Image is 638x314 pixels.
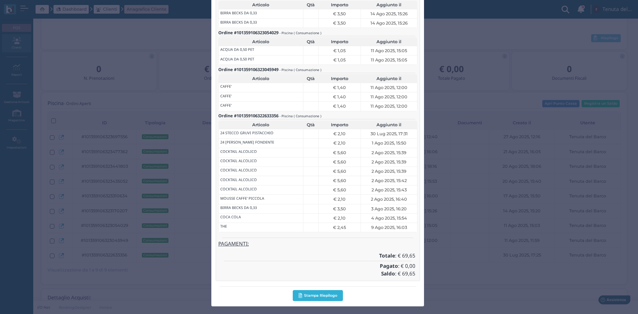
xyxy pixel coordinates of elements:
[371,206,407,212] span: 3 Ago 2025, 16:20
[220,84,232,88] h6: CAFFE'
[333,159,346,165] span: € 5,60
[333,103,346,109] span: € 1,40
[294,31,321,35] small: ( Consumazione )
[220,196,264,200] h6: MOUSSE CAFFE' PICCOLA
[371,48,407,54] span: 11 Ago 2025, 15:05
[333,177,346,184] span: € 5,60
[220,94,232,98] h6: CAFFE'
[380,262,398,269] b: Pagato
[220,48,254,52] h6: ACQUA DA 0,50 PET
[303,37,318,46] th: Qtà
[372,177,407,184] span: 2 Ago 2025, 15:42
[220,271,415,277] h4: : € 69,65
[318,121,361,129] th: Importo
[294,67,321,72] small: ( Consumazione )
[218,240,249,247] u: PAGAMENTI:
[333,48,346,54] span: € 1,05
[372,140,406,146] span: 1 Ago 2025, 15:50
[303,1,318,9] th: Qtà
[220,178,257,182] h6: COCKTAIL ALCOLICO
[333,20,346,26] span: € 3,50
[371,57,407,63] span: 11 Ago 2025, 15:05
[318,74,361,83] th: Importo
[371,94,407,100] span: 11 Ago 2025, 12:00
[371,215,407,221] span: 4 Ago 2025, 15:54
[220,11,257,15] h6: BIRRA BECKS DA 0,33
[279,114,293,118] small: - Piscina
[333,224,346,231] span: € 2,45
[361,37,417,46] th: Aggiunto il
[372,168,406,174] span: 2 Ago 2025, 15:39
[220,187,257,191] h6: COCKTAIL ALCOLICO
[372,159,406,165] span: 2 Ago 2025, 15:39
[279,31,293,35] small: - Piscina
[220,206,257,210] h6: BIRRA BECKS DA 0,33
[371,11,408,17] span: 14 Ago 2025, 15:26
[318,37,361,46] th: Importo
[333,187,346,193] span: € 5,60
[333,168,346,174] span: € 5,60
[371,196,407,202] span: 2 Ago 2025, 16:40
[220,103,232,107] h6: CAFFE'
[220,20,257,24] h6: BIRRA BECKS DA 0,33
[333,140,346,146] span: € 2,10
[371,224,407,231] span: 9 Ago 2025, 16:03
[333,57,346,63] span: € 1,05
[371,131,408,137] span: 30 Lug 2025, 17:31
[294,114,321,118] small: ( Consumazione )
[220,159,257,163] h6: COCKTAIL ALCOLICO
[218,121,303,129] th: Articolo
[218,66,278,72] b: Ordine #101359106323045949
[218,37,303,46] th: Articolo
[220,150,257,154] h6: COCKTAIL ALCOLICO
[372,187,407,193] span: 2 Ago 2025, 15:43
[361,1,417,9] th: Aggiunto il
[333,215,346,221] span: € 2,10
[279,67,293,72] small: - Piscina
[218,30,278,36] b: Ordine #101359106323054029
[333,150,346,156] span: € 5,60
[220,224,227,228] h6: THE
[361,74,417,83] th: Aggiunto il
[218,1,303,9] th: Articolo
[220,57,254,61] h6: ACQUA DA 0,50 PET
[293,290,343,301] button: Stampa Riepilogo
[318,1,361,9] th: Importo
[20,5,44,10] span: Assistenza
[218,113,278,119] b: Ordine #101359106322633356
[303,121,318,129] th: Qtà
[333,84,346,91] span: € 1,40
[371,84,407,91] span: 11 Ago 2025, 12:00
[333,11,346,17] span: € 3,50
[371,20,408,26] span: 14 Ago 2025, 15:26
[381,270,395,277] b: Saldo
[333,196,346,202] span: € 2,10
[218,74,303,83] th: Articolo
[303,74,318,83] th: Qtà
[372,150,406,156] span: 2 Ago 2025, 15:39
[333,206,346,212] span: € 3,50
[379,252,395,259] b: Totale
[371,103,407,109] span: 11 Ago 2025, 12:00
[220,168,257,172] h6: COCKTAIL ALCOLICO
[220,140,274,144] h6: 24 [PERSON_NAME] FONDENTE
[220,215,241,219] h6: COCA COLA
[361,121,417,129] th: Aggiunto il
[220,131,273,135] h6: 24 STECCO GRUVI PISTACCHIO
[220,263,415,269] h4: : € 0,00
[220,253,415,259] h4: : € 69,65
[333,94,346,100] span: € 1,40
[333,131,346,137] span: € 2,10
